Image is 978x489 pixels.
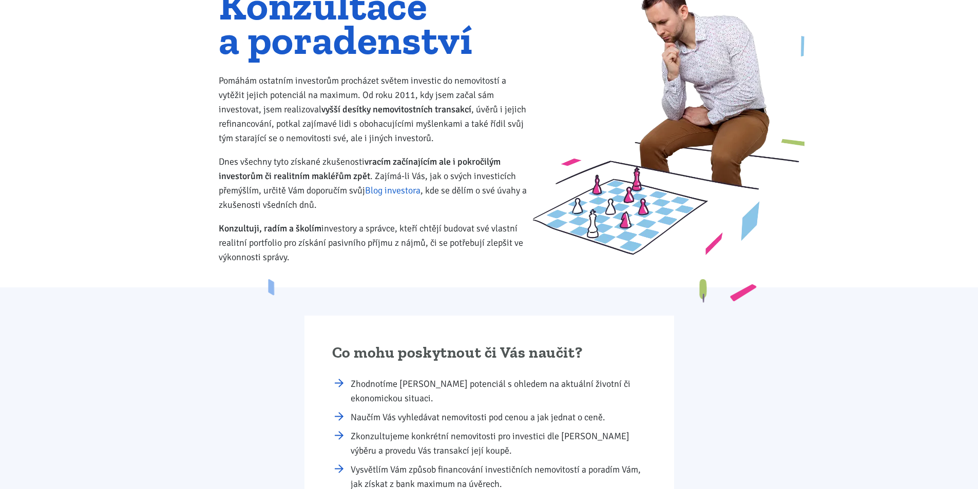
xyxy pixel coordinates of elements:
p: Dnes všechny tyto získané zkušenosti . Zajímá-li Vás, jak o svých investicích přemýšlím, určitě V... [219,154,528,212]
h2: Co mohu poskytnout či Vás naučit? [332,343,646,363]
a: Blog investora [365,185,420,196]
li: Zkonzultujeme konkrétní nemovitosti pro investici dle [PERSON_NAME] výběru a provedu Vás transakc... [351,429,646,458]
strong: Konzultuji, radím a školím [219,223,321,234]
strong: vyšší desítky nemovitostních transakcí [321,104,471,115]
li: Zhodnotíme [PERSON_NAME] potenciál s ohledem na aktuální životní či ekonomickou situaci. [351,377,646,405]
p: Pomáhám ostatním investorům procházet světem investic do nemovitostí a vytěžit jejich potenciál n... [219,73,528,145]
li: Naučím Vás vyhledávat nemovitosti pod cenou a jak jednat o ceně. [351,410,646,424]
p: investory a správce, kteří chtějí budovat své vlastní realitní portfolio pro získání pasivního př... [219,221,528,264]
